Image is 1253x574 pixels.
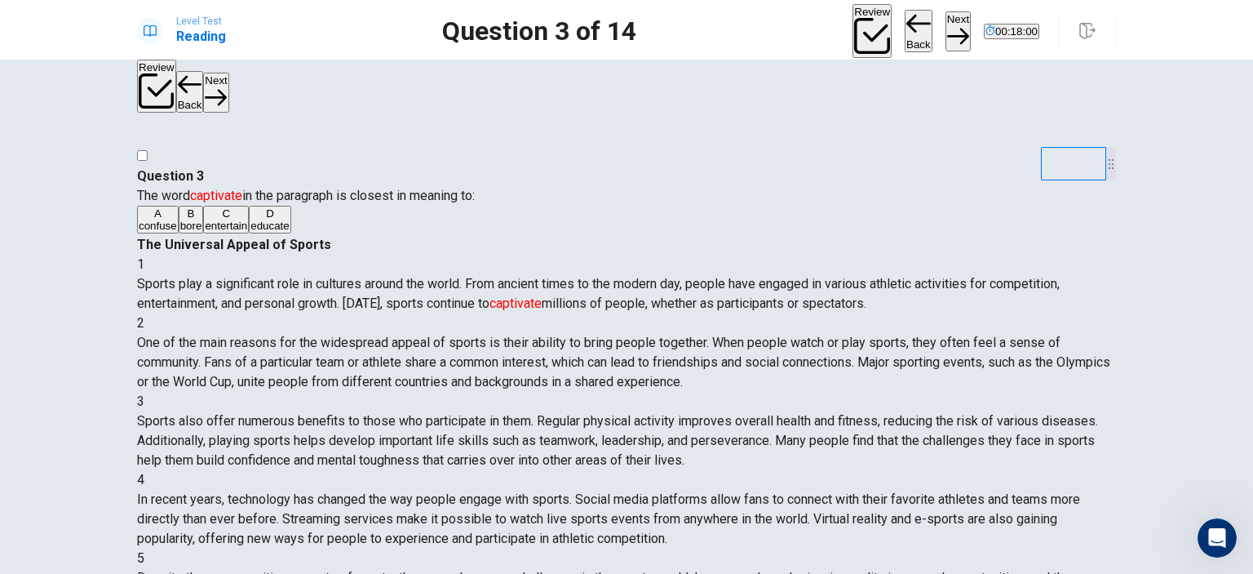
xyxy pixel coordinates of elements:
[46,9,73,35] img: Profile image for Fin
[77,434,91,447] button: Gif picker
[179,206,204,234] button: Bbore
[286,7,316,36] div: Close
[26,295,255,327] div: Ok. Please let us know if you have any issues.
[489,296,542,311] font: captivate
[137,255,1116,274] div: 1
[190,188,242,203] font: captivate
[137,235,1116,255] h4: The Universal Appeal of Sports
[13,285,313,349] div: Katherine says…
[280,428,306,454] button: Send a message…
[139,207,177,220] div: A
[137,549,1116,568] div: 5
[249,206,290,234] button: Deducate
[13,81,268,132] div: Otherwise the proctoring features don’t work
[203,73,228,113] button: Next
[137,392,1116,412] div: 3
[205,220,247,232] span: entertain
[51,434,64,447] button: Emoji picker
[137,60,176,113] button: Review
[137,276,1060,311] span: Sports play a significant role in cultures around the world. From ancient times to the modern day...
[164,359,300,376] div: okay sure. thanks again
[137,314,1116,333] div: 2
[26,145,191,161] div: Laptop or desktop both work
[72,230,300,262] div: thanks. will take the exam after i get my laptop back by [DATE]. thank you.
[250,207,289,220] div: D
[79,8,99,20] h1: Fin
[13,349,313,398] div: LUCY says…
[852,4,892,58] button: Review
[168,183,313,219] div: oue i see. okay then.
[137,206,179,234] button: Aconfuse
[1198,518,1237,558] iframe: Intercom live chat
[181,193,300,209] div: oue i see. okay then.
[25,434,38,447] button: Upload attachment
[945,11,971,51] button: Next
[995,25,1038,38] span: 00:18:00
[137,167,1116,186] h4: Question 3
[905,10,932,52] button: Back
[13,28,268,79] div: That’s likely the reason. The test must be taken on a computer.
[139,220,177,232] span: confuse
[104,434,117,447] button: Start recording
[13,81,313,134] div: Katherine says…
[137,188,475,203] span: The word in the paragraph is closest in meaning to:
[13,135,204,171] div: Laptop or desktop both work
[59,220,313,272] div: thanks. will take the exam after i get my laptop back by [DATE]. thank you.
[14,400,312,428] textarea: Message…
[13,285,268,336] div: Ok. Please let us know if you have any issues.
[203,206,249,234] button: Centertain
[137,413,1098,468] span: Sports also offer numerous benefits to those who participate in them. Regular physical activity i...
[26,91,255,122] div: Otherwise the proctoring features don’t work
[13,398,140,434] div: You are welcome!
[26,38,255,69] div: That’s likely the reason. The test must be taken on a computer.
[180,220,202,232] span: bore
[137,492,1080,546] span: In recent years, technology has changed the way people engage with sports. Social media platforms...
[13,183,313,220] div: LUCY says…
[180,207,202,220] div: B
[176,27,226,47] h1: Reading
[137,335,1110,389] span: One of the main reasons for the widespread appeal of sports is their ability to bring people toge...
[255,7,286,38] button: Home
[250,220,289,232] span: educate
[137,470,1116,490] div: 4
[176,71,204,113] button: Back
[79,20,203,37] p: The team can also help
[205,207,247,220] div: C
[13,135,313,184] div: Katherine says…
[13,220,313,285] div: LUCY says…
[176,16,226,27] span: Level Test
[11,7,42,38] button: go back
[13,398,313,464] div: Katherine says…
[984,24,1039,39] button: 00:18:00
[442,21,636,41] h1: Question 3 of 14
[151,349,313,385] div: okay sure. thanks again
[13,28,313,81] div: Katherine says…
